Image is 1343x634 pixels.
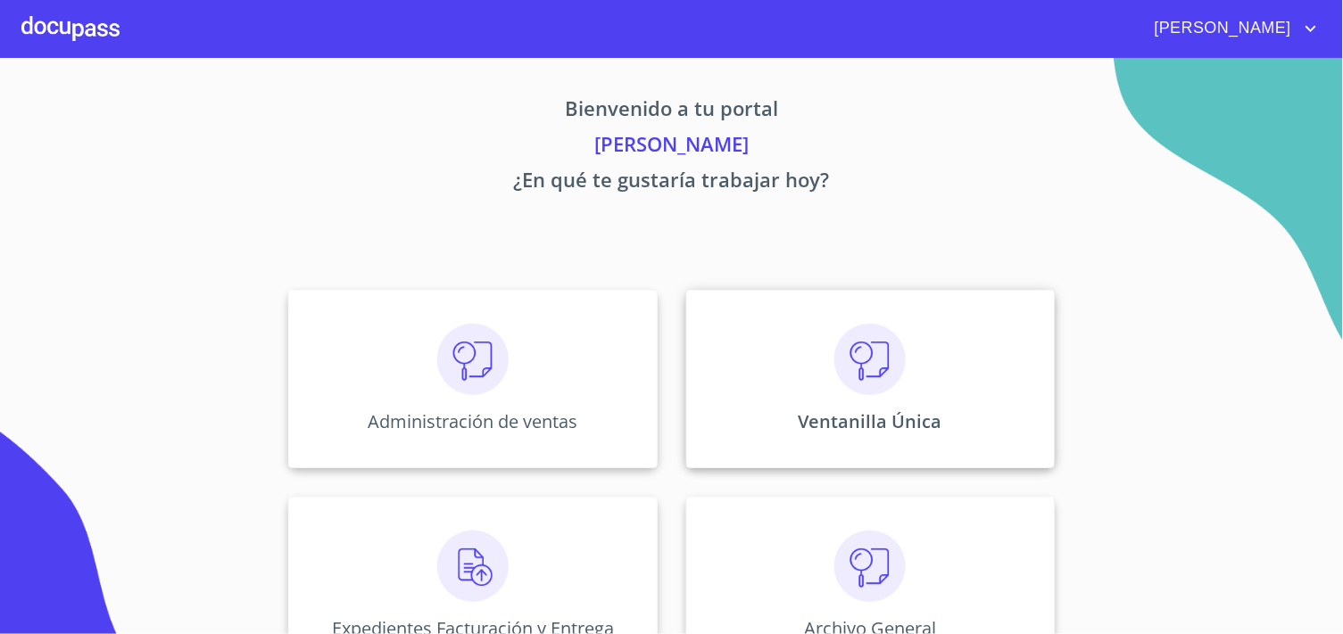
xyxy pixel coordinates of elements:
[834,531,906,602] img: consulta.png
[437,531,509,602] img: carga.png
[368,409,577,433] p: Administración de ventas
[1141,14,1322,43] button: account of current user
[122,165,1222,201] p: ¿En qué te gustaría trabajar hoy?
[834,324,906,395] img: consulta.png
[799,409,942,433] p: Ventanilla Única
[122,94,1222,129] p: Bienvenido a tu portal
[1141,14,1300,43] span: [PERSON_NAME]
[122,129,1222,165] p: [PERSON_NAME]
[437,324,509,395] img: consulta.png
